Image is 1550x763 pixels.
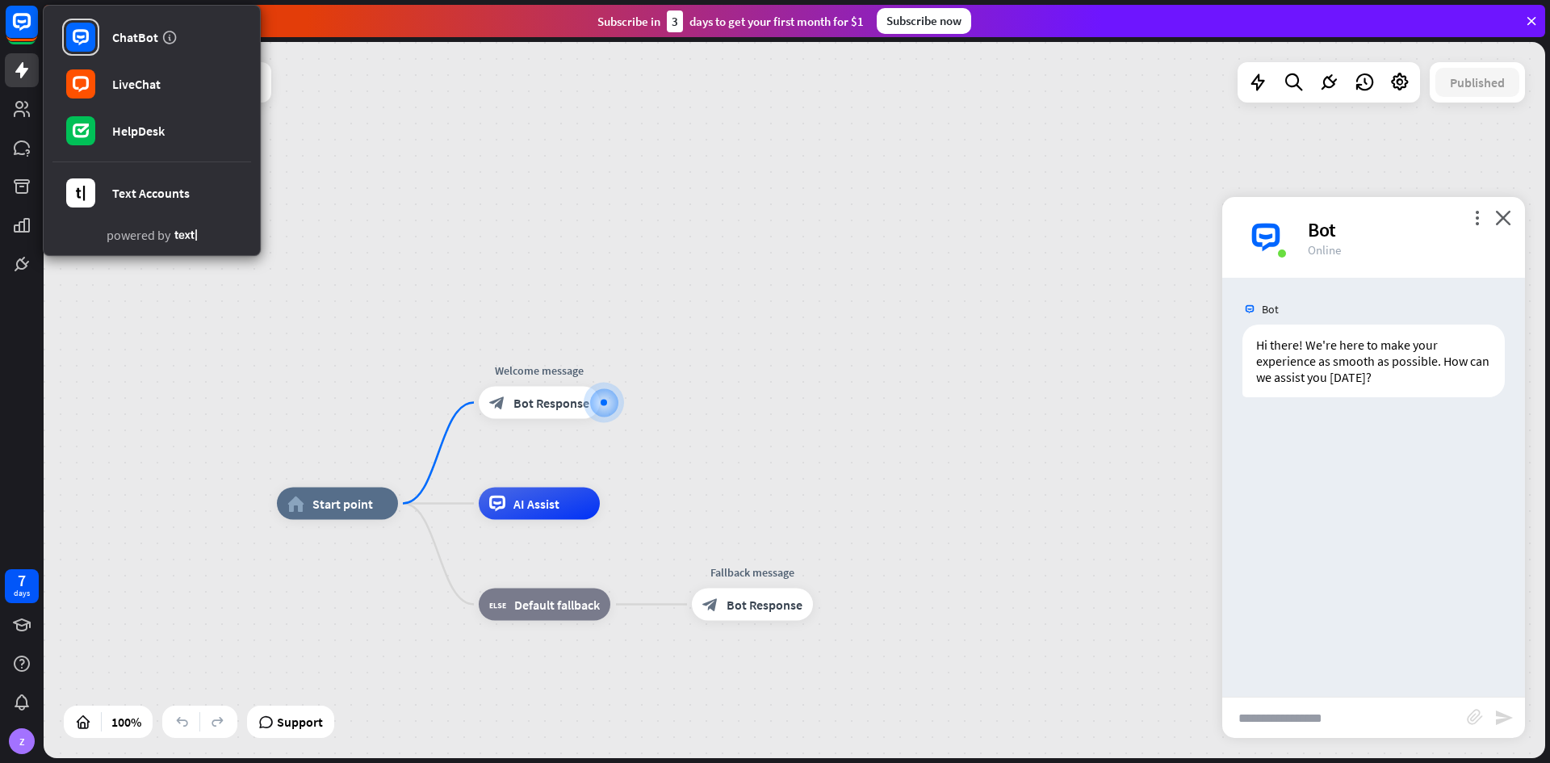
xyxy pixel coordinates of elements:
[514,597,600,613] span: Default fallback
[489,597,506,613] i: block_fallback
[1308,217,1506,242] div: Bot
[1494,708,1514,727] i: send
[1262,302,1279,317] span: Bot
[9,728,35,754] div: Z
[489,395,505,411] i: block_bot_response
[13,6,61,55] button: Open LiveChat chat widget
[877,8,971,34] div: Subscribe now
[680,564,825,581] div: Fallback message
[702,597,718,613] i: block_bot_response
[1435,68,1519,97] button: Published
[727,597,802,613] span: Bot Response
[597,10,864,32] div: Subscribe in days to get your first month for $1
[1469,210,1485,225] i: more_vert
[277,709,323,735] span: Support
[18,573,26,588] div: 7
[14,588,30,599] div: days
[467,363,612,379] div: Welcome message
[5,569,39,603] a: 7 days
[1308,242,1506,258] div: Online
[513,395,589,411] span: Bot Response
[287,496,304,512] i: home_2
[107,709,146,735] div: 100%
[1467,709,1483,725] i: block_attachment
[513,496,559,512] span: AI Assist
[1242,325,1505,397] div: Hi there! We're here to make your experience as smooth as possible. How can we assist you [DATE]?
[312,496,373,512] span: Start point
[667,10,683,32] div: 3
[1495,210,1511,225] i: close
